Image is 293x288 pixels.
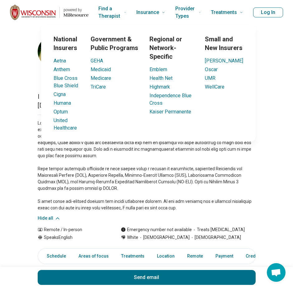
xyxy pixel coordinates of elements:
span: Find a Therapist [98,4,121,21]
a: Highmark [149,84,170,90]
a: Humana [54,100,71,106]
span: Insurance [136,8,159,17]
a: United Healthcare [54,117,77,131]
a: Home page [10,2,88,22]
a: Treatments [117,250,148,263]
a: [PERSON_NAME] [205,58,243,64]
a: Anthem [54,66,70,72]
a: Areas of focus [75,250,112,263]
span: Provider Types [175,4,196,21]
span: [DEMOGRAPHIC_DATA] [190,234,241,241]
span: [DEMOGRAPHIC_DATA] [138,234,190,241]
a: UMR [205,75,215,81]
a: Payment [212,250,237,263]
a: Oscar [205,66,218,72]
a: Health Net [149,75,172,81]
a: Credentials [242,250,273,263]
div: Speaks English [38,234,108,241]
h3: Small and New Insurers [205,35,243,52]
a: Schedule [39,250,70,263]
div: Open chat [267,263,286,282]
div: Emergency number not available [121,226,192,233]
a: Optum [54,109,68,115]
a: Aetna [54,58,66,64]
button: Hide all [38,215,61,222]
h3: National Insurers [54,35,81,52]
a: Location [153,250,178,263]
span: White [127,234,138,241]
a: GEHA [91,58,103,64]
button: Log In [253,7,283,17]
p: powered by [64,7,88,12]
h3: Government & Public Programs [91,35,139,52]
a: Remote [183,250,207,263]
button: Send email [38,270,256,285]
a: Emblem [149,66,167,72]
a: Blue Cross Blue Shield [54,75,78,89]
div: Insurance [4,25,293,142]
span: Treatments [211,8,237,17]
a: WellCare [205,84,224,90]
a: Cigna [54,91,66,97]
a: Medicaid [91,66,111,72]
div: Remote / In-person [38,226,108,233]
span: Treats [MEDICAL_DATA] [192,226,245,233]
a: Medicare [91,75,111,81]
h3: Regional or Network-Specific [149,35,195,61]
a: TriCare [91,84,106,90]
a: Kaiser Permanente [149,109,191,115]
a: Independence Blue Cross [149,93,191,106]
p: Lore Ipsumd (sita/cons) adipiscinge se doeiusmodtempo incididun utla etd magnaaliq e admi venia q... [38,120,256,211]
